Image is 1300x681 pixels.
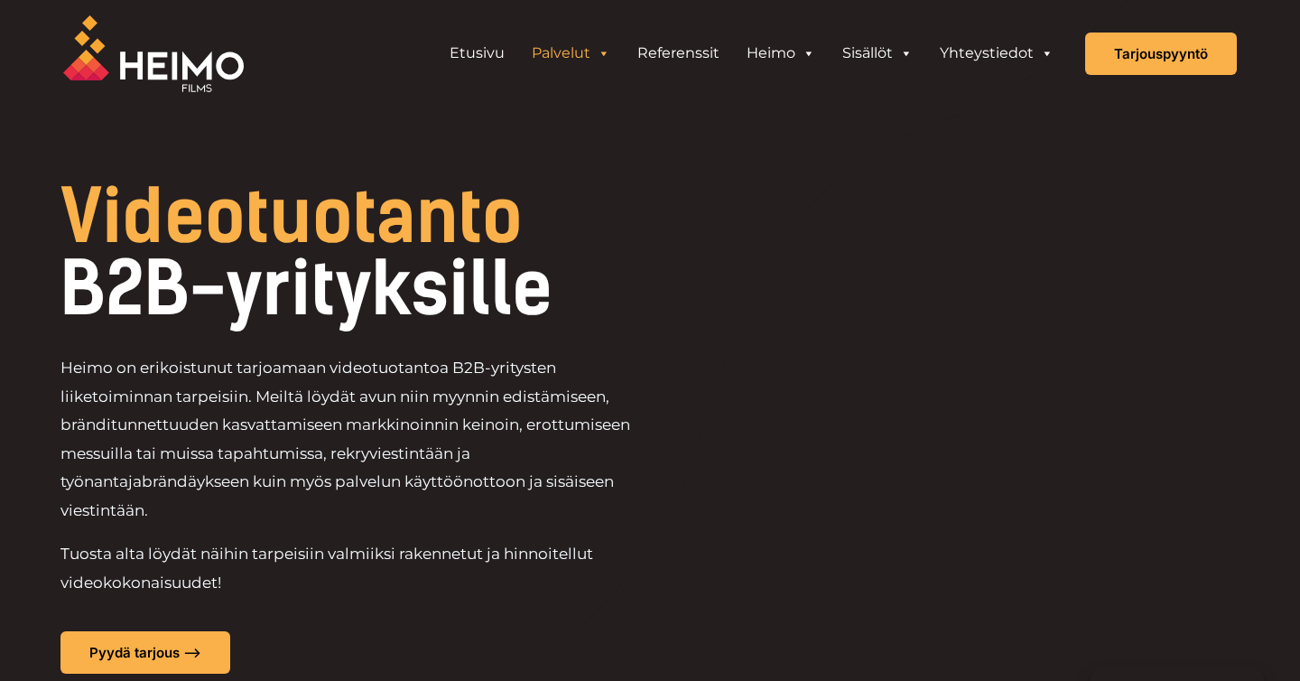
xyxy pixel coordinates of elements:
[60,181,773,325] h1: B2B-yrityksille
[624,35,733,71] a: Referenssit
[60,540,650,597] p: Tuosta alta löydät näihin tarpeisiin valmiiksi rakennetut ja hinnoitellut videokokonaisuudet!
[1085,33,1237,75] a: Tarjouspyyntö
[60,173,523,260] span: Videotuotanto
[60,631,230,674] a: Pyydä tarjous –>
[518,35,624,71] a: Palvelut
[63,15,244,92] img: Heimo Filmsin logo
[60,354,650,525] p: Heimo on erikoistunut tarjoamaan videotuotantoa B2B-yritysten liiketoiminnan tarpeisiin. Meiltä l...
[926,35,1067,71] a: Yhteystiedot
[436,35,518,71] a: Etusivu
[733,35,829,71] a: Heimo
[89,646,201,659] span: Pyydä tarjous –>
[829,35,926,71] a: Sisällöt
[427,35,1076,71] aside: Header Widget 1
